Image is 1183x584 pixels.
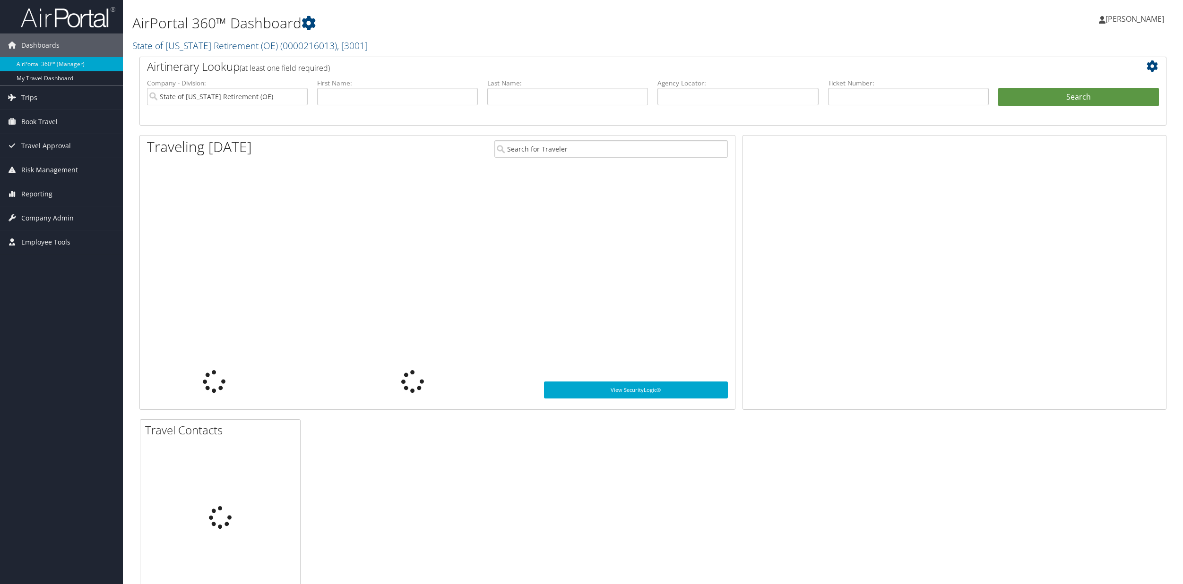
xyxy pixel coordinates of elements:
span: Book Travel [21,110,58,134]
h1: AirPortal 360™ Dashboard [132,13,827,33]
span: , [ 3001 ] [337,39,368,52]
label: Ticket Number: [828,78,989,88]
a: View SecurityLogic® [544,381,728,398]
img: airportal-logo.png [21,6,115,28]
span: Dashboards [21,34,60,57]
span: Reporting [21,182,52,206]
span: Travel Approval [21,134,71,158]
label: Agency Locator: [657,78,818,88]
h1: Traveling [DATE] [147,137,252,157]
button: Search [998,88,1159,107]
input: Search for Traveler [494,140,728,158]
span: Risk Management [21,158,78,182]
h2: Airtinerary Lookup [147,59,1073,75]
span: Company Admin [21,206,74,230]
span: (at least one field required) [240,63,330,73]
span: ( 0000216013 ) [280,39,337,52]
span: Trips [21,86,37,110]
a: State of [US_STATE] Retirement (OE) [132,39,368,52]
label: Company - Division: [147,78,308,88]
a: [PERSON_NAME] [1099,5,1174,33]
label: Last Name: [487,78,648,88]
span: [PERSON_NAME] [1105,14,1164,24]
label: First Name: [317,78,478,88]
h2: Travel Contacts [145,422,300,438]
span: Employee Tools [21,230,70,254]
